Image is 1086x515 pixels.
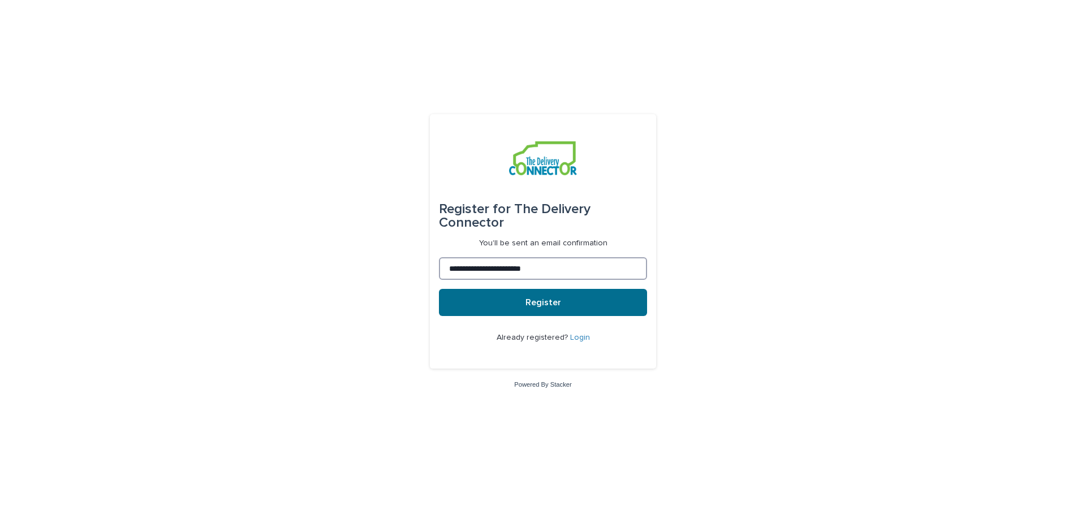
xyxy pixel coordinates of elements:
[439,289,647,316] button: Register
[525,298,561,307] span: Register
[509,141,576,175] img: aCWQmA6OSGG0Kwt8cj3c
[570,334,590,341] a: Login
[439,202,511,216] span: Register for
[439,193,647,239] div: The Delivery Connector
[497,334,570,341] span: Already registered?
[514,381,571,388] a: Powered By Stacker
[479,239,607,248] p: You'll be sent an email confirmation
